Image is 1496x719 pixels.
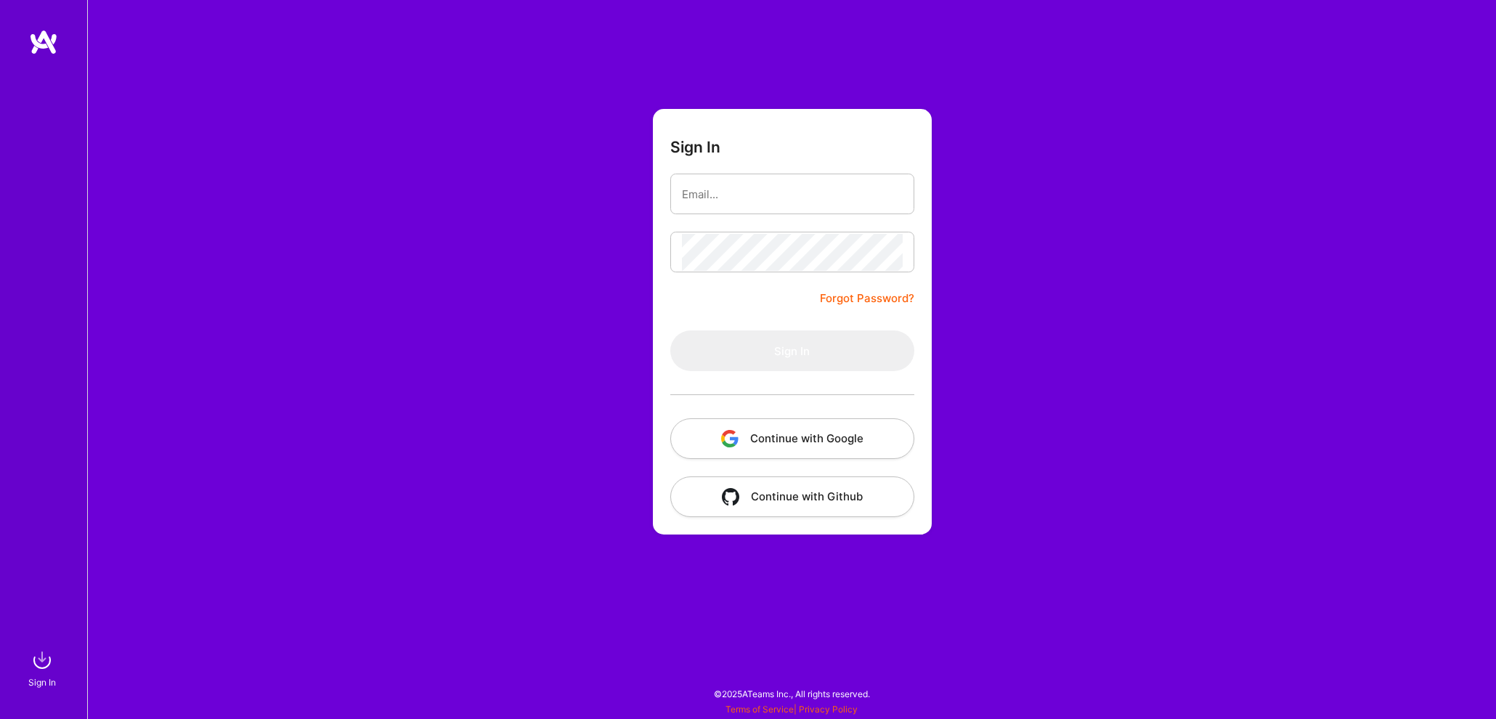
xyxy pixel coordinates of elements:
[670,138,720,156] h3: Sign In
[725,704,858,715] span: |
[722,488,739,505] img: icon
[682,176,903,213] input: Email...
[670,418,914,459] button: Continue with Google
[87,675,1496,712] div: © 2025 ATeams Inc., All rights reserved.
[670,476,914,517] button: Continue with Github
[31,646,57,690] a: sign inSign In
[670,330,914,371] button: Sign In
[721,430,739,447] img: icon
[28,675,56,690] div: Sign In
[725,704,794,715] a: Terms of Service
[28,646,57,675] img: sign in
[799,704,858,715] a: Privacy Policy
[820,290,914,307] a: Forgot Password?
[29,29,58,55] img: logo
